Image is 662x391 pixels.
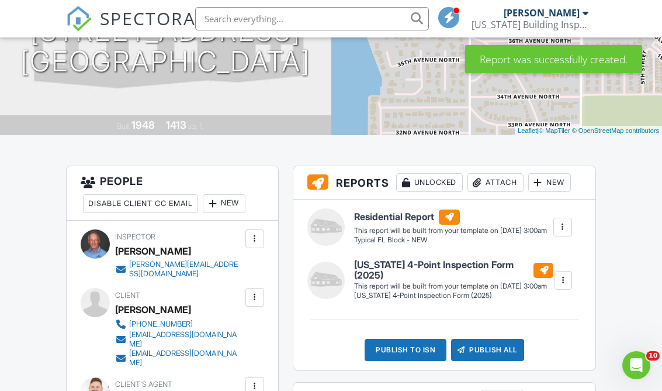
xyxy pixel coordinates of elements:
[115,318,242,330] a: [PHONE_NUMBER]
[354,282,553,291] div: This report will be built from your template on [DATE] 3:00am
[354,291,553,301] div: [US_STATE] 4-Point Inspection Form (2025)
[129,260,242,279] div: [PERSON_NAME][EMAIL_ADDRESS][DOMAIN_NAME]
[129,320,193,329] div: [PHONE_NUMBER]
[115,330,242,349] a: [EMAIL_ADDRESS][DOMAIN_NAME]
[66,16,196,40] a: SPECTORA
[131,119,155,131] div: 1948
[472,19,588,30] div: Florida Building Inspection Group
[115,349,242,368] a: [EMAIL_ADDRESS][DOMAIN_NAME]
[396,173,463,192] div: Unlocked
[504,7,580,19] div: [PERSON_NAME]
[195,7,429,30] input: Search everything...
[115,291,140,300] span: Client
[451,339,524,361] div: Publish All
[115,242,191,260] div: [PERSON_NAME]
[129,330,242,349] div: [EMAIL_ADDRESS][DOMAIN_NAME]
[129,349,242,368] div: [EMAIL_ADDRESS][DOMAIN_NAME]
[354,235,547,245] div: Typical FL Block - NEW
[67,166,278,220] h3: People
[467,173,524,192] div: Attach
[66,6,92,32] img: The Best Home Inspection Software - Spectora
[100,6,196,30] span: SPECTORA
[83,194,198,213] div: Disable Client CC Email
[188,122,205,131] span: sq. ft.
[203,194,245,213] div: New
[115,260,242,279] a: [PERSON_NAME][EMAIL_ADDRESS][DOMAIN_NAME]
[528,173,571,192] div: New
[365,339,446,361] div: Publish to ISN
[622,351,650,379] iframe: Intercom live chat
[354,226,547,235] div: This report will be built from your template on [DATE] 3:00am
[515,126,662,136] div: |
[354,210,547,225] h6: Residential Report
[572,127,659,134] a: © OpenStreetMap contributors
[465,45,642,73] div: Report was successfully created.
[354,260,553,280] h6: [US_STATE] 4-Point Inspection Form (2025)
[518,127,537,134] a: Leaflet
[539,127,570,134] a: © MapTiler
[293,166,595,200] h3: Reports
[115,380,172,389] span: Client's Agent
[115,232,155,241] span: Inspector
[646,351,660,361] span: 10
[115,301,191,318] div: [PERSON_NAME]
[117,122,130,131] span: Built
[20,16,310,78] h1: [STREET_ADDRESS] [GEOGRAPHIC_DATA]
[166,119,186,131] div: 1413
